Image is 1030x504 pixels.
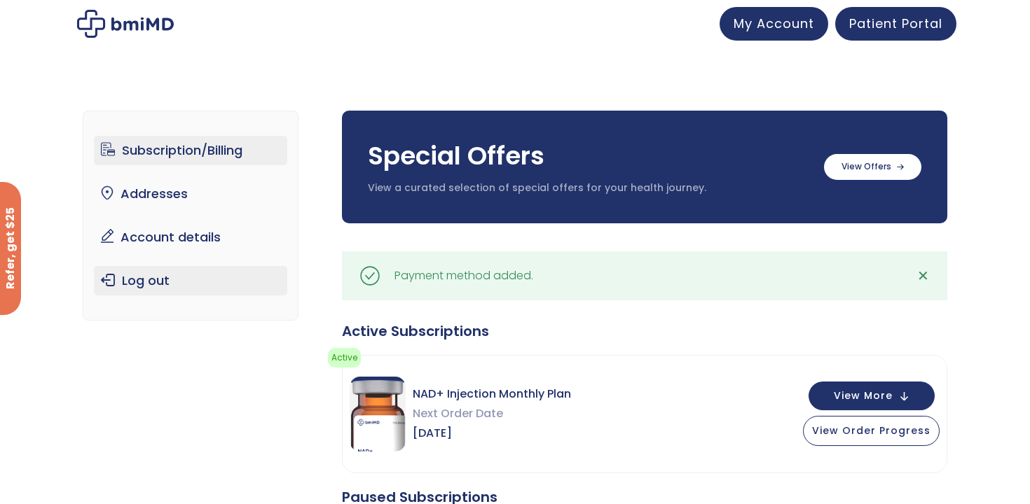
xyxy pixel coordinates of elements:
[94,179,288,209] a: Addresses
[413,384,571,404] span: NAD+ Injection Monthly Plan
[350,377,406,451] img: NAD Injection
[368,139,810,174] h3: Special Offers
[834,391,893,400] span: View More
[394,266,533,286] div: Payment method added.
[812,423,931,437] span: View Order Progress
[809,381,935,410] button: View More
[368,181,810,195] p: View a curated selection of special offers for your health journey.
[83,111,299,321] nav: Account pages
[917,266,929,286] span: ✕
[94,136,288,165] a: Subscription/Billing
[849,15,942,32] span: Patient Portal
[720,7,828,41] a: My Account
[909,262,937,290] a: ✕
[413,404,571,423] span: Next Order Date
[94,266,288,295] a: Log out
[328,348,361,367] span: Active
[94,223,288,252] a: Account details
[77,10,174,38] img: My account
[342,321,947,341] div: Active Subscriptions
[413,423,571,443] span: [DATE]
[734,15,814,32] span: My Account
[803,416,940,446] button: View Order Progress
[835,7,956,41] a: Patient Portal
